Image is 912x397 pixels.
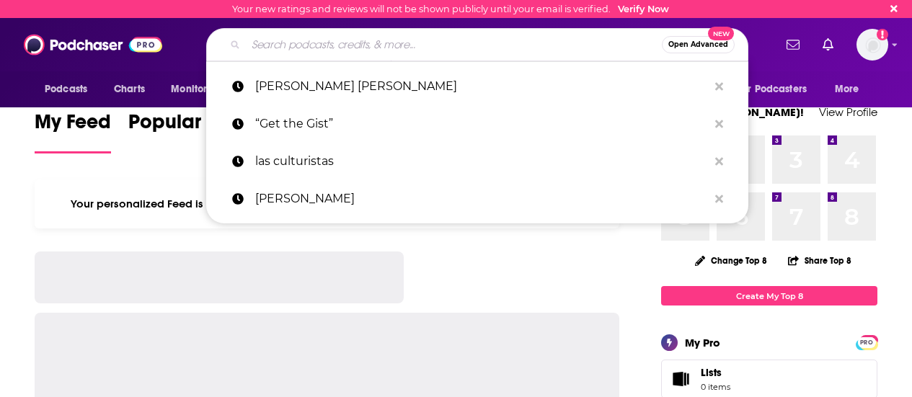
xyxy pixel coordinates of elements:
span: Monitoring [171,79,222,99]
span: Lists [666,369,695,389]
span: 0 items [701,382,730,392]
button: open menu [728,76,828,103]
button: open menu [161,76,241,103]
span: Open Advanced [668,41,728,48]
a: Verify Now [618,4,669,14]
p: stassi schroeder [255,180,708,218]
a: Show notifications dropdown [781,32,805,57]
span: Charts [114,79,145,99]
a: Create My Top 8 [661,286,877,305]
a: “Get the Gist” [206,105,748,143]
p: “Get the Gist” [255,105,708,143]
p: Kaufman Hall [255,68,708,105]
input: Search podcasts, credits, & more... [246,33,662,56]
span: Lists [701,366,722,379]
span: More [835,79,859,99]
a: las culturistas [206,143,748,180]
img: User Profile [856,29,888,61]
button: Show profile menu [856,29,888,61]
div: Your new ratings and reviews will not be shown publicly until your email is verified. [232,4,669,14]
div: My Pro [685,336,720,349]
span: My Feed [35,110,111,143]
a: PRO [858,336,875,347]
span: Podcasts [45,79,87,99]
a: My Feed [35,110,111,153]
div: Your personalized Feed is curated based on the Podcasts, Creators, Users, and Lists that you Follow. [35,179,619,228]
button: open menu [825,76,877,103]
button: Open AdvancedNew [662,36,735,53]
span: Logged in as jbarbour [856,29,888,61]
a: Popular Feed [128,110,251,153]
a: [PERSON_NAME] [206,180,748,218]
svg: Email not verified [877,29,888,40]
a: View Profile [819,105,877,119]
img: Podchaser - Follow, Share and Rate Podcasts [24,31,162,58]
p: las culturistas [255,143,708,180]
a: Show notifications dropdown [817,32,839,57]
button: Share Top 8 [787,246,852,275]
span: PRO [858,337,875,348]
button: open menu [35,76,106,103]
button: Change Top 8 [686,251,776,269]
span: Lists [701,366,730,379]
a: Charts [105,76,154,103]
div: Search podcasts, credits, & more... [206,28,748,61]
span: For Podcasters [738,79,807,99]
span: Popular Feed [128,110,251,143]
a: [PERSON_NAME] [PERSON_NAME] [206,68,748,105]
span: New [708,27,734,40]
